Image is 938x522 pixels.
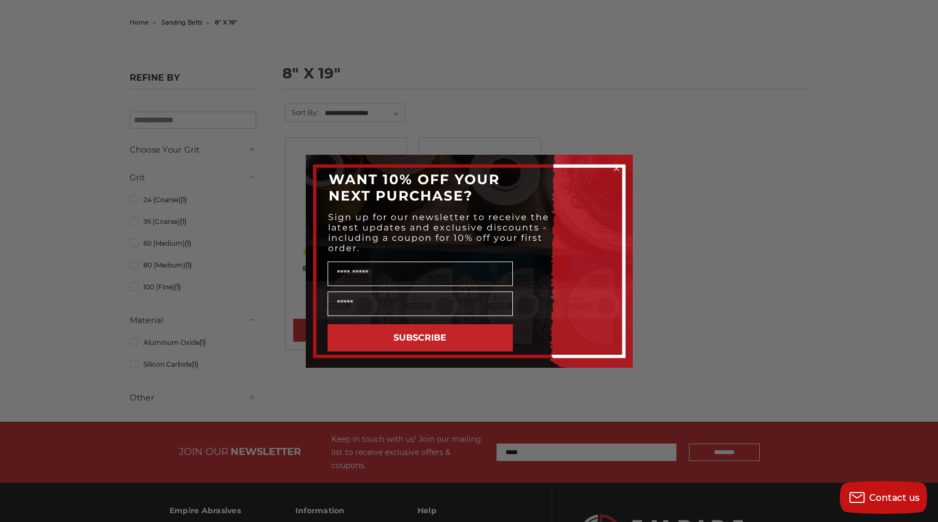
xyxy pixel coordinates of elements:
button: Close dialog [611,163,622,174]
span: Contact us [869,493,920,503]
span: Sign up for our newsletter to receive the latest updates and exclusive discounts - including a co... [328,212,549,253]
button: Contact us [840,481,927,514]
span: WANT 10% OFF YOUR NEXT PURCHASE? [329,171,500,204]
input: Email [328,292,513,316]
button: SUBSCRIBE [328,324,513,351]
